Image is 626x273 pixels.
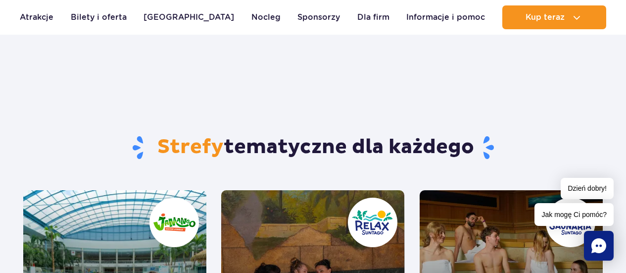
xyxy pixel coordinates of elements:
div: Chat [584,231,614,261]
a: [GEOGRAPHIC_DATA] [144,5,234,29]
span: Dzień dobry! [561,178,614,199]
a: Bilety i oferta [71,5,127,29]
span: Kup teraz [526,13,565,22]
span: Strefy [157,135,224,160]
button: Kup teraz [502,5,606,29]
a: Informacje i pomoc [406,5,485,29]
span: Jak mogę Ci pomóc? [534,203,614,226]
h1: tematyczne dla każdego [23,135,603,161]
a: Atrakcje [20,5,53,29]
a: Dla firm [357,5,389,29]
a: Sponsorzy [297,5,340,29]
a: Nocleg [251,5,281,29]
